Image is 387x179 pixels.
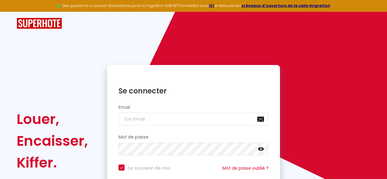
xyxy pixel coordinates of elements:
[17,18,62,29] img: SuperHote logo
[119,135,268,140] h2: Mot de passe
[209,3,214,8] a: ICI
[17,130,88,152] div: Encaisser,
[241,3,330,8] a: créneaux d'ouverture de la salle migration
[119,86,268,96] h1: Se connecter
[17,108,88,130] div: Louer,
[223,165,268,171] a: Mot de passe oublié ?
[119,105,268,110] h2: Email
[119,113,268,125] input: Ton Email
[17,152,88,174] div: Kiffer.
